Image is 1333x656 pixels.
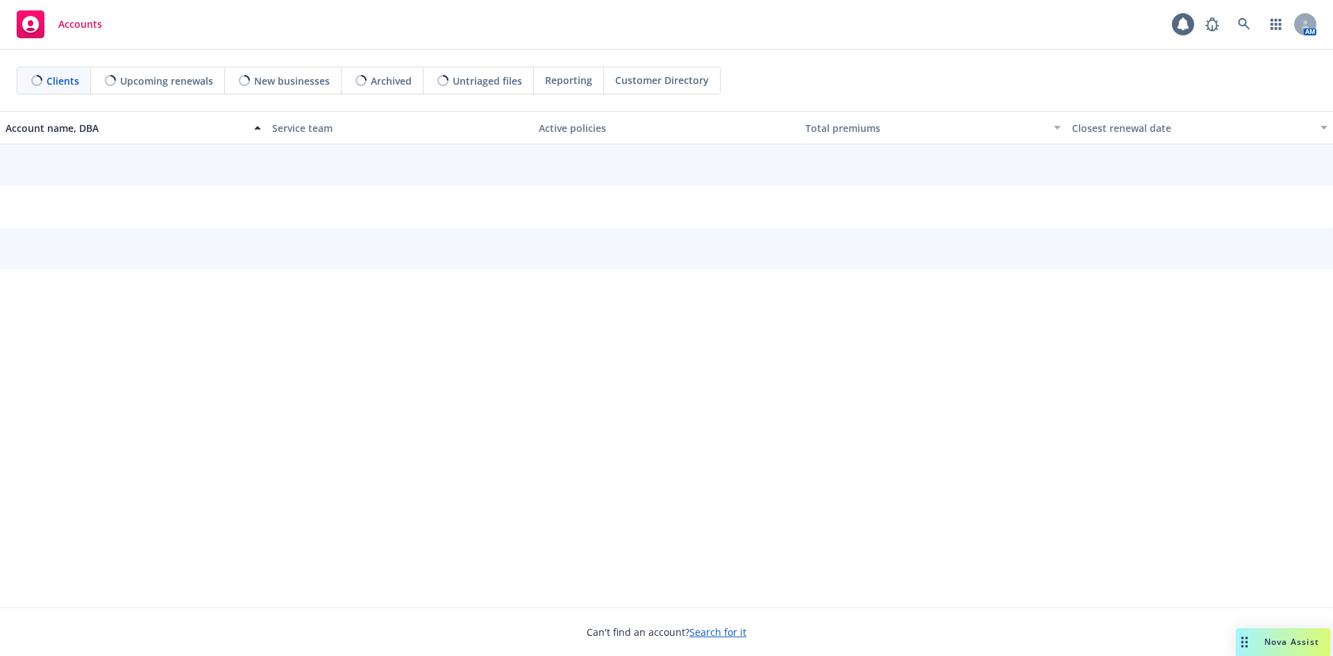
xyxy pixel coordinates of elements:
span: New businesses [254,74,330,88]
a: Accounts [11,5,108,44]
div: Total premiums [805,121,1046,135]
button: Service team [267,111,533,144]
div: Active policies [539,121,794,135]
button: Active policies [533,111,800,144]
div: Account name, DBA [6,121,246,135]
div: Closest renewal date [1072,121,1312,135]
span: Upcoming renewals [120,74,213,88]
span: Clients [47,74,79,88]
a: Search for it [689,625,746,639]
a: Search [1230,10,1258,38]
a: Switch app [1262,10,1290,38]
div: Drag to move [1236,628,1253,656]
span: Nova Assist [1264,636,1319,648]
span: Archived [371,74,412,88]
span: Untriaged files [453,74,522,88]
button: Nova Assist [1236,628,1330,656]
span: Accounts [58,19,102,30]
span: Customer Directory [615,73,709,87]
span: Reporting [545,73,592,87]
button: Closest renewal date [1066,111,1333,144]
div: Service team [272,121,528,135]
button: Total premiums [800,111,1066,144]
span: Can't find an account? [587,625,746,639]
a: Report a Bug [1198,10,1226,38]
